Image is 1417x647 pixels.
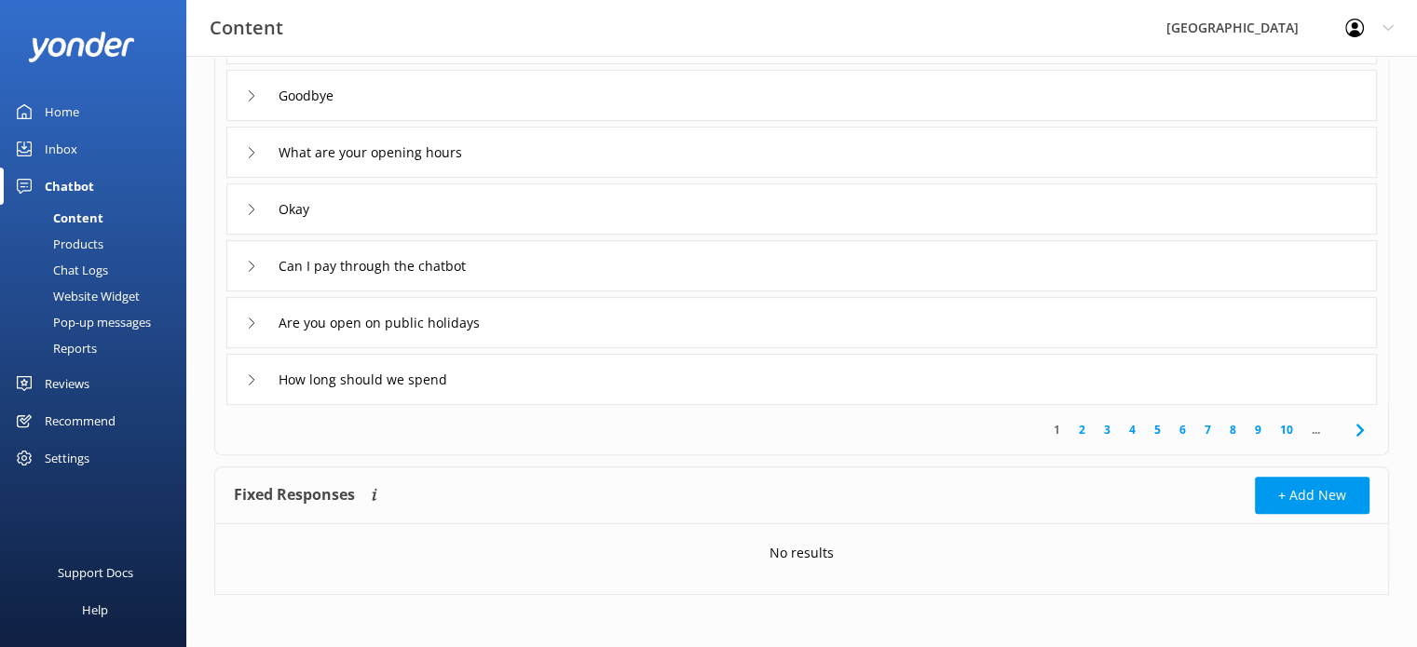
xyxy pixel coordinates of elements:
a: 9 [1246,421,1271,438]
div: Products [11,231,103,257]
a: 2 [1070,421,1095,438]
a: 1 [1044,421,1070,438]
span: ... [1302,421,1329,438]
img: yonder-white-logo.png [28,32,135,62]
button: + Add New [1255,477,1369,514]
div: Inbox [45,130,77,168]
p: No results [770,543,834,563]
a: Pop-up messages [11,309,186,335]
div: Website Widget [11,283,140,309]
div: Help [82,591,108,628]
a: Reports [11,335,186,361]
div: Chatbot [45,168,94,205]
div: Reviews [45,365,89,402]
a: 7 [1195,421,1220,438]
div: Home [45,93,79,130]
div: Reports [11,335,97,361]
h4: Fixed Responses [234,477,355,514]
a: Website Widget [11,283,186,309]
a: 8 [1220,421,1246,438]
div: Content [11,205,103,231]
div: Settings [45,439,89,477]
a: 4 [1120,421,1145,438]
a: 6 [1170,421,1195,438]
h3: Content [210,13,283,43]
a: 3 [1095,421,1120,438]
div: Chat Logs [11,257,108,283]
a: 5 [1145,421,1170,438]
a: Products [11,231,186,257]
div: Pop-up messages [11,309,151,335]
div: Recommend [45,402,116,439]
div: Support Docs [58,554,133,591]
a: Chat Logs [11,257,186,283]
a: 10 [1271,421,1302,438]
a: Content [11,205,186,231]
